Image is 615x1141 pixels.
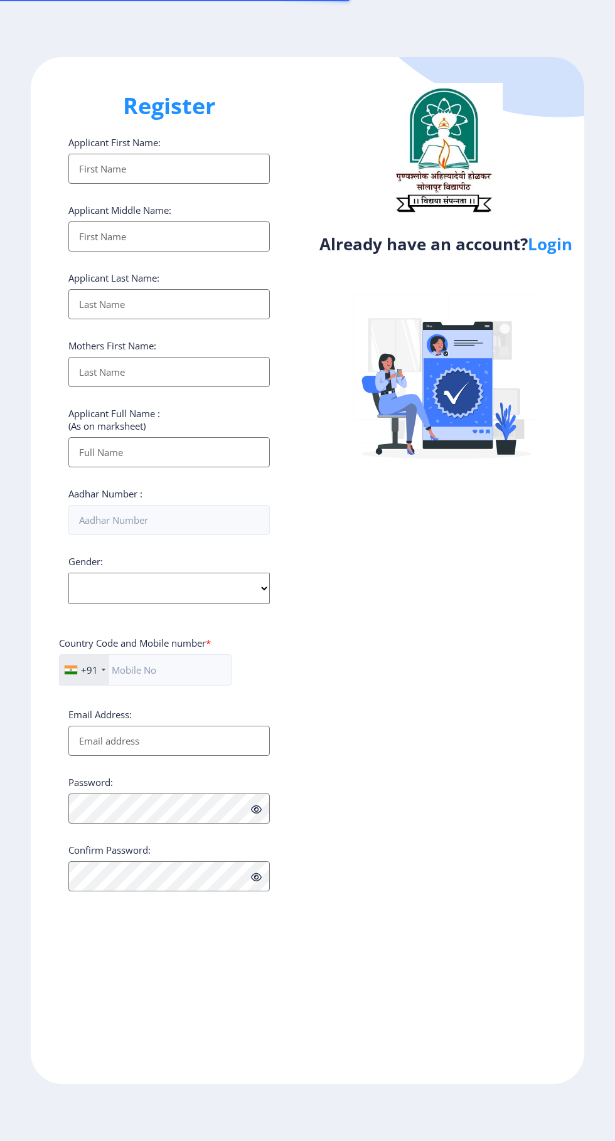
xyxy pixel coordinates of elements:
[68,91,270,121] h1: Register
[68,776,113,788] label: Password:
[68,437,270,467] input: Full Name
[60,655,109,685] div: India (भारत): +91
[68,726,270,756] input: Email address
[68,136,161,149] label: Applicant First Name:
[68,154,270,184] input: First Name
[68,221,270,252] input: First Name
[68,357,270,387] input: Last Name
[68,844,151,856] label: Confirm Password:
[68,487,142,500] label: Aadhar Number :
[68,289,270,319] input: Last Name
[317,234,575,254] h4: Already have an account?
[336,271,556,491] img: Verified-rafiki.svg
[68,708,132,721] label: Email Address:
[68,272,159,284] label: Applicant Last Name:
[383,83,503,217] img: logo
[68,204,171,216] label: Applicant Middle Name:
[59,654,232,686] input: Mobile No
[68,407,160,432] label: Applicant Full Name : (As on marksheet)
[59,637,211,649] label: Country Code and Mobile number
[528,233,572,255] a: Login
[81,664,98,676] div: +91
[68,555,103,568] label: Gender:
[68,505,270,535] input: Aadhar Number
[68,339,156,352] label: Mothers First Name:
